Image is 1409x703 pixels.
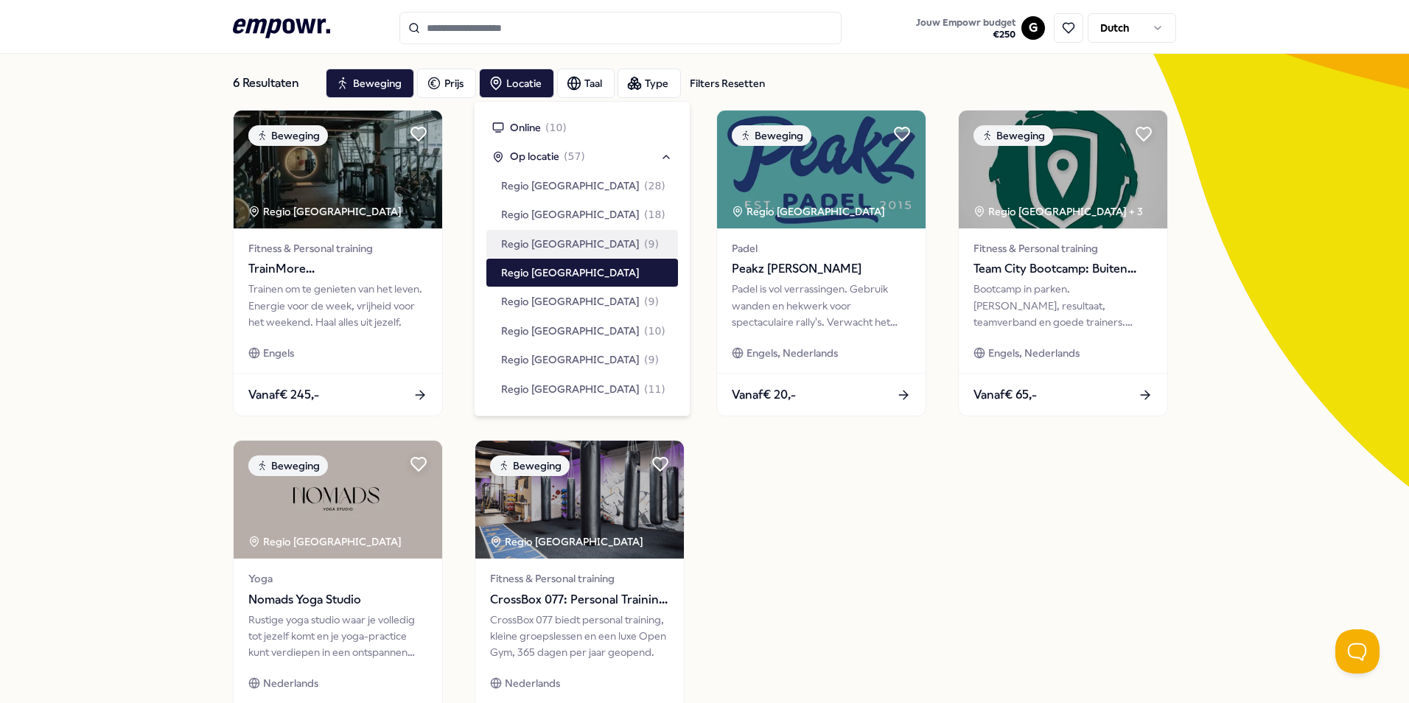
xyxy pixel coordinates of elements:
[248,203,404,220] div: Regio [GEOGRAPHIC_DATA]
[557,69,615,98] button: Taal
[510,148,559,164] span: Op locatie
[501,206,640,223] span: Regio [GEOGRAPHIC_DATA]
[988,345,1080,361] span: Engels, Nederlands
[486,113,678,404] div: Suggestions
[959,111,1167,228] img: package image
[234,111,442,228] img: package image
[399,12,842,44] input: Search for products, categories or subcategories
[248,590,427,609] span: Nomads Yoga Studio
[248,281,427,330] div: Trainen om te genieten van het leven. Energie voor de week, vrijheid voor het weekend. Haal alles...
[564,148,585,164] span: ( 57 )
[732,125,811,146] div: Beweging
[618,69,681,98] button: Type
[973,203,1143,220] div: Regio [GEOGRAPHIC_DATA] + 3
[233,69,314,98] div: 6 Resultaten
[732,385,796,405] span: Vanaf € 20,-
[248,259,427,279] span: TrainMore [GEOGRAPHIC_DATA]: Open Gym
[501,323,640,339] span: Regio [GEOGRAPHIC_DATA]
[475,441,684,559] img: package image
[479,69,554,98] button: Locatie
[501,381,640,397] span: Regio [GEOGRAPHIC_DATA]
[690,75,765,91] div: Filters Resetten
[732,240,911,256] span: Padel
[644,206,665,223] span: ( 18 )
[973,385,1037,405] span: Vanaf € 65,-
[490,455,570,476] div: Beweging
[747,345,838,361] span: Engels, Nederlands
[644,293,659,309] span: ( 9 )
[501,178,640,194] span: Regio [GEOGRAPHIC_DATA]
[417,69,476,98] button: Prijs
[644,236,659,252] span: ( 9 )
[644,351,659,368] span: ( 9 )
[248,240,427,256] span: Fitness & Personal training
[958,110,1168,416] a: package imageBewegingRegio [GEOGRAPHIC_DATA] + 3Fitness & Personal trainingTeam City Bootcamp: Bu...
[501,265,640,281] span: Regio [GEOGRAPHIC_DATA]
[1021,16,1045,40] button: G
[913,14,1018,43] button: Jouw Empowr budget€250
[490,534,646,550] div: Regio [GEOGRAPHIC_DATA]
[732,259,911,279] span: Peakz [PERSON_NAME]
[248,125,328,146] div: Beweging
[644,381,665,397] span: ( 11 )
[644,178,665,194] span: ( 28 )
[973,240,1153,256] span: Fitness & Personal training
[248,385,319,405] span: Vanaf € 245,-
[716,110,926,416] a: package imageBewegingRegio [GEOGRAPHIC_DATA] PadelPeakz [PERSON_NAME]Padel is vol verrassingen. G...
[505,675,560,691] span: Nederlands
[973,281,1153,330] div: Bootcamp in parken. [PERSON_NAME], resultaat, teamverband en goede trainers. Persoonlijke doelen ...
[248,570,427,587] span: Yoga
[1335,629,1380,674] iframe: Help Scout Beacon - Open
[248,534,404,550] div: Regio [GEOGRAPHIC_DATA]
[233,110,443,416] a: package imageBewegingRegio [GEOGRAPHIC_DATA] Fitness & Personal trainingTrainMore [GEOGRAPHIC_DAT...
[732,281,911,330] div: Padel is vol verrassingen. Gebruik wanden en hekwerk voor spectaculaire rally's. Verwacht het onv...
[545,119,567,136] span: ( 10 )
[973,259,1153,279] span: Team City Bootcamp: Buiten sporten
[973,125,1053,146] div: Beweging
[490,570,669,587] span: Fitness & Personal training
[510,119,541,136] span: Online
[501,236,640,252] span: Regio [GEOGRAPHIC_DATA]
[501,293,640,309] span: Regio [GEOGRAPHIC_DATA]
[490,612,669,661] div: CrossBox 077 biedt personal training, kleine groepslessen en een luxe Open Gym, 365 dagen per jaa...
[234,441,442,559] img: package image
[910,13,1021,43] a: Jouw Empowr budget€250
[916,17,1015,29] span: Jouw Empowr budget
[248,612,427,661] div: Rustige yoga studio waar je volledig tot jezelf komt en je yoga-practice kunt verdiepen in een on...
[717,111,926,228] img: package image
[490,590,669,609] span: CrossBox 077: Personal Training & Open Gym
[644,323,665,339] span: ( 10 )
[326,69,414,98] button: Beweging
[732,203,887,220] div: Regio [GEOGRAPHIC_DATA]
[263,345,294,361] span: Engels
[248,455,328,476] div: Beweging
[263,675,318,691] span: Nederlands
[501,351,640,368] span: Regio [GEOGRAPHIC_DATA]
[916,29,1015,41] span: € 250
